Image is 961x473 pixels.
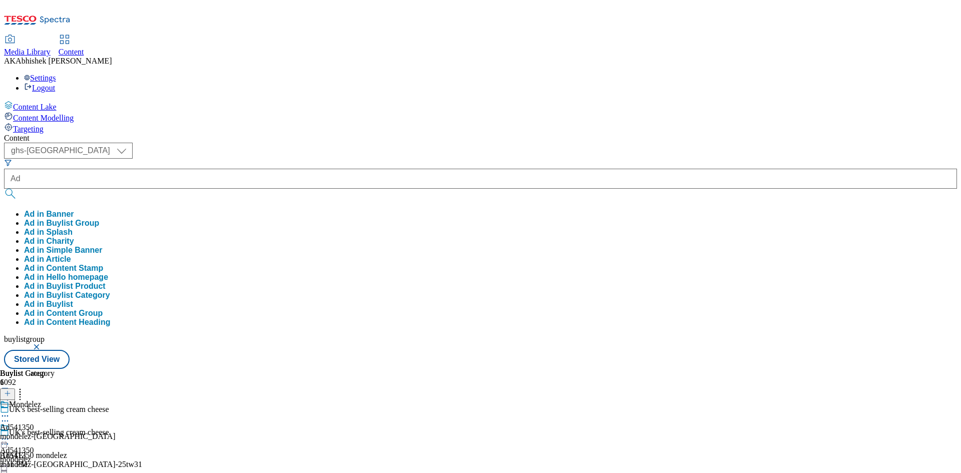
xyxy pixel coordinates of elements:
[4,101,957,112] a: Content Lake
[24,237,74,246] button: Ad in Charity
[59,48,84,56] span: Content
[13,125,44,133] span: Targeting
[24,300,73,309] button: Ad in Buylist
[24,291,110,300] button: Ad in Buylist Category
[4,159,12,167] svg: Search Filters
[24,282,106,291] button: Ad in Buylist Product
[24,228,73,237] button: Ad in Splash
[4,57,16,65] span: AK
[24,210,74,219] button: Ad in Banner
[24,291,110,300] div: Ad in
[24,84,55,92] a: Logout
[46,291,110,299] span: Buylist Category
[24,246,102,255] button: Ad in Simple Banner
[24,255,71,264] button: Ad in Article
[24,282,106,291] div: Ad in
[24,309,103,318] button: Ad in Content Group
[24,74,56,82] a: Settings
[46,255,71,263] span: Article
[24,300,73,309] div: Ad in
[24,219,99,228] button: Ad in Buylist Group
[4,335,45,343] span: buylistgroup
[24,273,108,282] button: Ad in Hello homepage
[24,264,103,273] button: Ad in Content Stamp
[4,134,957,143] div: Content
[46,282,105,290] span: Buylist Product
[46,237,74,245] span: Charity
[4,48,51,56] span: Media Library
[46,300,73,308] span: Buylist
[16,57,112,65] span: Abhishek [PERSON_NAME]
[59,36,84,57] a: Content
[9,400,41,409] div: Mondelez
[24,255,71,264] div: Ad in
[4,123,957,134] a: Targeting
[13,114,74,122] span: Content Modelling
[24,318,110,327] button: Ad in Content Heading
[24,237,74,246] div: Ad in
[4,36,51,57] a: Media Library
[13,103,57,111] span: Content Lake
[4,112,957,123] a: Content Modelling
[4,169,957,189] input: Search
[4,350,70,369] button: Stored View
